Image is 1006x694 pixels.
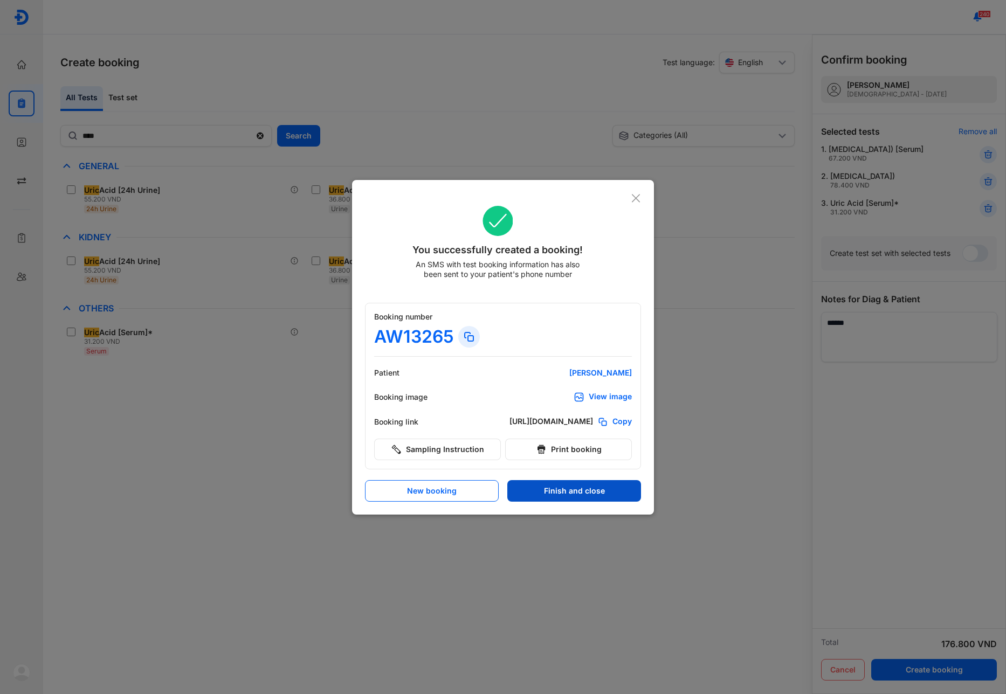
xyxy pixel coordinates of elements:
div: You successfully created a booking! [365,242,631,258]
span: Copy [612,417,632,427]
div: An SMS with test booking information has also been sent to your patient's phone number [413,260,582,279]
button: Print booking [505,439,632,460]
div: Booking image [374,392,439,402]
button: Finish and close [507,480,641,502]
div: Booking number [374,312,632,322]
div: AW13265 [374,326,454,348]
div: Booking link [374,417,439,427]
button: Sampling Instruction [374,439,501,460]
div: Patient [374,368,439,378]
button: New booking [365,480,499,502]
div: [URL][DOMAIN_NAME] [509,417,593,427]
div: [PERSON_NAME] [502,368,632,378]
div: View image [589,392,632,402]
